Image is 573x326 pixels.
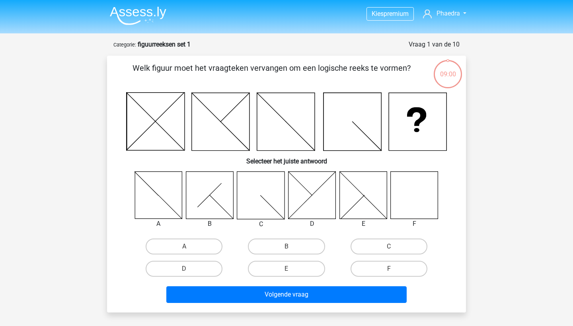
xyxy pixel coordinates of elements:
[372,10,384,17] span: Kies
[384,10,409,17] span: premium
[351,239,427,254] label: C
[146,261,222,277] label: D
[110,6,166,25] img: Assessly
[113,42,136,48] small: Categorie:
[231,219,291,229] div: C
[138,41,191,48] strong: figuurreeksen set 1
[282,219,342,229] div: D
[420,9,470,18] a: Phaedra
[129,219,189,229] div: A
[367,8,413,19] a: Kiespremium
[437,10,460,17] span: Phaedra
[248,261,325,277] label: E
[351,261,427,277] label: F
[180,219,240,229] div: B
[166,286,407,303] button: Volgende vraag
[120,151,453,165] h6: Selecteer het juiste antwoord
[333,219,394,229] div: E
[248,239,325,254] label: B
[384,219,444,229] div: F
[146,239,222,254] label: A
[120,62,423,86] p: Welk figuur moet het vraagteken vervangen om een logische reeks te vormen?
[409,40,460,49] div: Vraag 1 van de 10
[433,59,463,79] div: 09:00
